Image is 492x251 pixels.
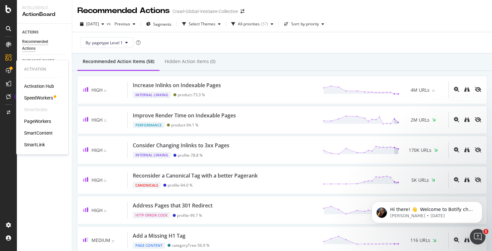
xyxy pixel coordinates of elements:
img: Equal [104,210,106,212]
span: vs [107,21,112,26]
span: High [91,117,102,123]
div: Select Themes [189,22,215,26]
span: 2M URLs [411,117,430,123]
div: magnifying-glass-plus [454,237,459,243]
div: ACTIONS [22,29,38,36]
div: categoryTree - 56.9 % [172,243,210,248]
span: High [91,87,102,93]
span: High [91,207,102,213]
div: Improve Render Time on Indexable Pages [133,112,236,119]
div: eye-slash [475,147,481,152]
div: arrow-right-arrow-left [240,9,244,14]
span: 1 [483,229,488,234]
div: All priorities [238,22,260,26]
div: Intelligence [22,5,67,11]
div: Sort: by priority [291,22,319,26]
div: product - 73.3 % [178,92,205,97]
span: 2025 Oct. 1st [86,21,99,27]
div: Recommended Action Items (58) [83,58,154,65]
div: profile - 78.8 % [178,153,203,158]
div: binoculars [464,237,470,243]
div: GUIDANCE PAGES [22,58,54,64]
span: Previous [112,21,130,27]
button: Segments [143,19,174,29]
span: High [91,147,102,153]
div: Address Pages that 301 Redirect [133,202,212,209]
img: Equal [104,180,106,182]
div: profile - 99.7 % [177,213,202,218]
div: Internal Linking [133,92,171,98]
span: 4M URLs [411,87,430,93]
span: 116 URLs [410,237,430,244]
div: Recommended Actions [22,38,61,52]
button: All priorities(57) [229,19,276,29]
a: binoculars [464,238,470,243]
img: Equal [104,150,106,152]
div: Recommended Actions [77,5,170,16]
div: Hidden Action Items (0) [165,58,215,65]
span: 5K URLs [411,177,429,183]
div: magnifying-glass-plus [454,87,459,92]
span: 170K URLs [409,147,431,153]
img: Equal [112,240,114,242]
button: Sort: by priority [281,19,327,29]
div: ( 57 ) [261,22,268,26]
a: Recommended Actions [22,38,67,52]
span: Medium [91,237,110,243]
div: product - 94.1 % [171,123,198,127]
div: magnifying-glass-plus [454,117,459,122]
div: eye-slash [475,87,481,92]
div: Increase Inlinks on Indexable Pages [133,82,221,89]
div: Reconsider a Canonical Tag with a better Pagerank [133,172,258,179]
div: eye-slash [475,117,481,122]
a: SpeedWorkers [24,95,53,101]
a: binoculars [464,87,470,93]
div: binoculars [464,177,470,182]
div: ActionBoard [22,11,67,18]
a: binoculars [464,148,470,153]
a: binoculars [464,117,470,123]
div: profile - 94.0 % [168,183,193,188]
a: binoculars [464,178,470,183]
a: Activation Hub [24,83,54,89]
a: GUIDANCE PAGES [22,58,67,64]
a: SmartContent [24,130,53,136]
div: Add a Missing H1 Tag [133,232,185,240]
div: Internal Linking [133,152,171,158]
div: Tooltip anchor [14,94,20,99]
button: Previous [112,19,138,29]
a: ACTIONS [22,29,67,36]
div: magnifying-glass-plus [454,147,459,152]
a: PageWorkers [24,118,51,125]
div: eye-slash [475,177,481,182]
div: Page Content [133,242,165,249]
div: Consider Changing Inlinks to 3xx Pages [133,142,229,149]
button: [DATE] [77,19,107,29]
div: HTTP Error Code [133,212,170,218]
img: Equal [432,90,435,92]
a: SmartLink [24,141,45,148]
iframe: Intercom live chat [470,229,485,244]
div: magnifying-glass-plus [454,177,459,182]
div: SmartIndex [24,106,48,113]
div: Canonicals [133,182,161,189]
span: Hi there! 👋 Welcome to Botify chat support! Have a question? Reply to this message and our team w... [28,19,111,50]
div: Crawl-Global-Vestiaire-Collective [172,8,238,15]
span: By: pagetype Level 1 [86,40,123,46]
div: Performance [133,122,164,128]
img: Equal [104,90,106,92]
span: Segments [153,21,171,27]
img: Equal [104,120,106,122]
p: Message from Laura, sent 4w ago [28,25,112,31]
iframe: Intercom notifications message [362,188,492,233]
div: binoculars [464,87,470,92]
